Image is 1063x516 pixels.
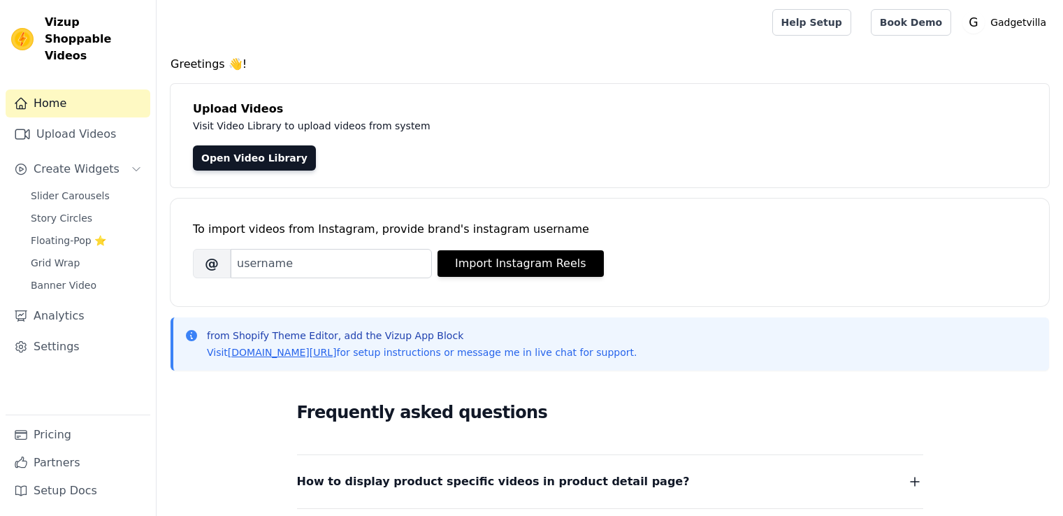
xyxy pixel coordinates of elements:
a: Home [6,89,150,117]
img: Vizup [11,28,34,50]
a: Pricing [6,421,150,449]
input: username [231,249,432,278]
h4: Greetings 👋! [171,56,1049,73]
span: Story Circles [31,211,92,225]
a: Analytics [6,302,150,330]
span: Create Widgets [34,161,120,178]
a: Settings [6,333,150,361]
a: Book Demo [871,9,951,36]
button: How to display product specific videos in product detail page? [297,472,923,492]
a: Story Circles [22,208,150,228]
a: Help Setup [772,9,851,36]
h2: Frequently asked questions [297,399,923,427]
a: Banner Video [22,275,150,295]
button: Create Widgets [6,155,150,183]
p: Gadgetvilla [985,10,1052,35]
a: [DOMAIN_NAME][URL] [228,347,337,358]
a: Setup Docs [6,477,150,505]
a: Slider Carousels [22,186,150,206]
a: Partners [6,449,150,477]
span: Vizup Shoppable Videos [45,14,145,64]
span: @ [193,249,231,278]
div: To import videos from Instagram, provide brand's instagram username [193,221,1027,238]
span: Floating-Pop ⭐ [31,234,106,248]
span: Slider Carousels [31,189,110,203]
a: Grid Wrap [22,253,150,273]
p: Visit for setup instructions or message me in live chat for support. [207,345,637,359]
span: How to display product specific videos in product detail page? [297,472,690,492]
p: Visit Video Library to upload videos from system [193,117,819,134]
button: G Gadgetvilla [962,10,1052,35]
span: Banner Video [31,278,96,292]
h4: Upload Videos [193,101,1027,117]
a: Floating-Pop ⭐ [22,231,150,250]
button: Import Instagram Reels [438,250,604,277]
text: G [969,15,978,29]
a: Upload Videos [6,120,150,148]
span: Grid Wrap [31,256,80,270]
p: from Shopify Theme Editor, add the Vizup App Block [207,329,637,343]
a: Open Video Library [193,145,316,171]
